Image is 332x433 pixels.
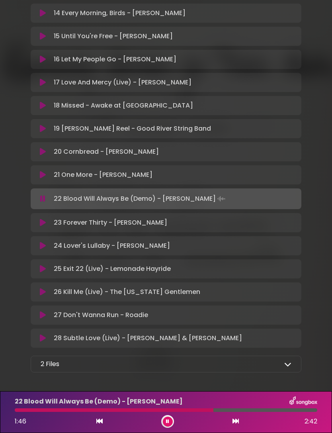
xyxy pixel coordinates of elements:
[54,310,148,320] p: 27 Don't Wanna Run - Roadie
[54,78,191,87] p: 17 Love And Mercy (Live) - [PERSON_NAME]
[54,193,227,204] p: 22 Blood Will Always Be (Demo) - [PERSON_NAME]
[54,101,193,110] p: 18 Missed - Awake at [GEOGRAPHIC_DATA]
[54,287,200,297] p: 26 Kill Me (Live) - The [US_STATE] Gentlemen
[216,193,227,204] img: waveform4.gif
[54,55,176,64] p: 16 Let My People Go - [PERSON_NAME]
[54,31,173,41] p: 15 Until You're Free - [PERSON_NAME]
[54,8,186,18] p: 14 Every Morning, Birds - [PERSON_NAME]
[54,124,211,133] p: 19 [PERSON_NAME] Reel - Good River String Band
[15,397,183,406] p: 22 Blood Will Always Be (Demo) - [PERSON_NAME]
[54,147,159,157] p: 20 Cornbread - [PERSON_NAME]
[54,264,171,274] p: 25 Exit 22 (Live) - Lemonade Hayride
[54,218,167,227] p: 23 Forever Thirty - [PERSON_NAME]
[41,359,59,369] p: 2 Files
[54,333,242,343] p: 28 Subtle Love (Live) - [PERSON_NAME] & [PERSON_NAME]
[289,396,317,407] img: songbox-logo-white.png
[54,170,152,180] p: 21 One More - [PERSON_NAME]
[54,241,170,251] p: 24 Lover's Lullaby - [PERSON_NAME]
